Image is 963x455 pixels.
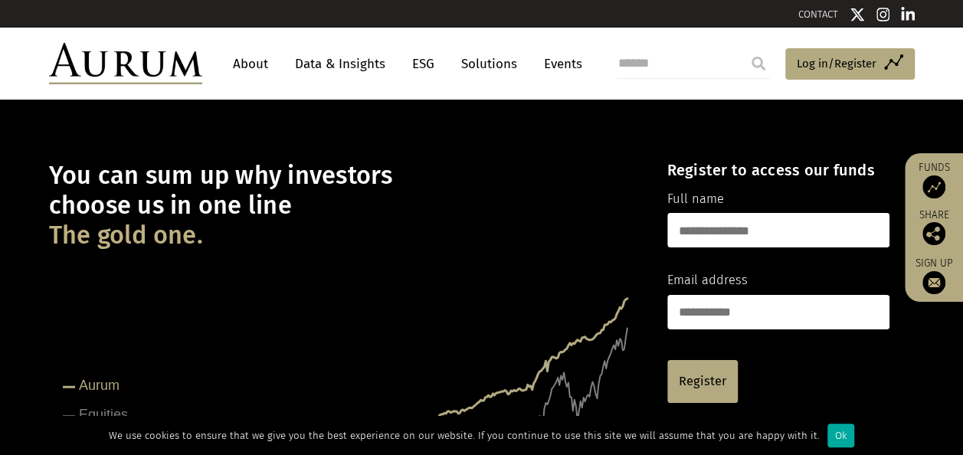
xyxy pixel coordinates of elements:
span: The gold one. [49,221,203,250]
a: Events [536,50,582,78]
h4: Register to access our funds [667,161,889,179]
div: Share [912,210,955,245]
tspan: Aurum [79,378,120,393]
img: Instagram icon [876,7,890,22]
a: Sign up [912,257,955,294]
a: ESG [405,50,442,78]
img: Aurum [49,43,202,84]
label: Email address [667,270,748,290]
img: Access Funds [922,175,945,198]
a: About [225,50,276,78]
div: Ok [827,424,854,447]
img: Sign up to our newsletter [922,271,945,294]
a: Log in/Register [785,48,915,80]
a: Data & Insights [287,50,393,78]
a: Funds [912,161,955,198]
label: Full name [667,189,724,209]
h1: You can sum up why investors choose us in one line [49,161,640,250]
img: Linkedin icon [901,7,915,22]
a: CONTACT [798,8,838,20]
tspan: Equities [79,407,128,422]
img: Twitter icon [850,7,865,22]
a: Register [667,360,738,403]
span: Log in/Register [797,54,876,73]
img: Share this post [922,222,945,245]
input: Submit [743,48,774,79]
a: Solutions [454,50,525,78]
